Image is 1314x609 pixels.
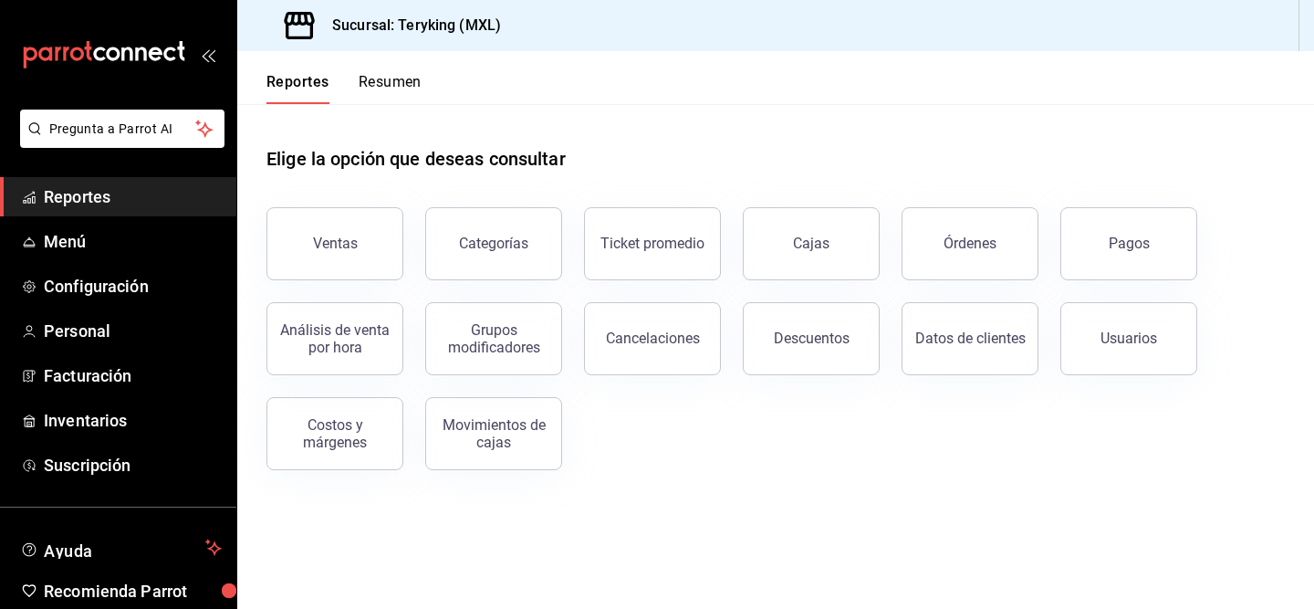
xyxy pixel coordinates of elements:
[902,207,1038,280] button: Órdenes
[44,184,222,209] span: Reportes
[743,302,880,375] button: Descuentos
[425,207,562,280] button: Categorías
[44,229,222,254] span: Menú
[201,47,215,62] button: open_drawer_menu
[437,416,550,451] div: Movimientos de cajas
[606,330,700,347] div: Cancelaciones
[359,73,422,104] button: Resumen
[313,235,358,252] div: Ventas
[13,132,224,152] a: Pregunta a Parrot AI
[584,207,721,280] button: Ticket promedio
[743,207,880,280] button: Cajas
[425,397,562,470] button: Movimientos de cajas
[600,235,704,252] div: Ticket promedio
[44,319,222,343] span: Personal
[1060,207,1197,280] button: Pagos
[266,73,422,104] div: navigation tabs
[266,397,403,470] button: Costos y márgenes
[437,321,550,356] div: Grupos modificadores
[318,15,501,37] h3: Sucursal: Teryking (MXL)
[774,330,850,347] div: Descuentos
[1109,235,1150,252] div: Pagos
[20,110,224,148] button: Pregunta a Parrot AI
[44,579,222,604] span: Recomienda Parrot
[266,302,403,375] button: Análisis de venta por hora
[902,302,1038,375] button: Datos de clientes
[793,235,829,252] div: Cajas
[266,145,566,173] h1: Elige la opción que deseas consultar
[425,302,562,375] button: Grupos modificadores
[44,537,198,559] span: Ayuda
[278,416,391,451] div: Costos y márgenes
[944,235,996,252] div: Órdenes
[44,408,222,433] span: Inventarios
[278,321,391,356] div: Análisis de venta por hora
[44,453,222,478] span: Suscripción
[266,207,403,280] button: Ventas
[44,274,222,299] span: Configuración
[49,120,196,139] span: Pregunta a Parrot AI
[1100,330,1157,347] div: Usuarios
[915,330,1026,347] div: Datos de clientes
[584,302,721,375] button: Cancelaciones
[459,235,528,252] div: Categorías
[266,73,329,104] button: Reportes
[1060,302,1197,375] button: Usuarios
[44,363,222,388] span: Facturación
